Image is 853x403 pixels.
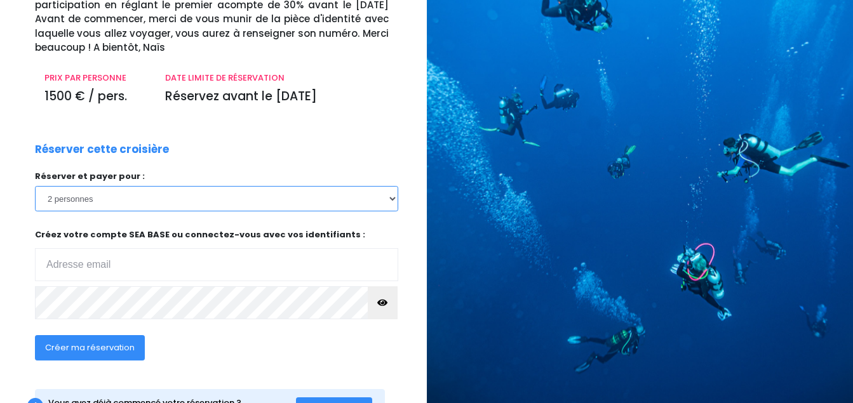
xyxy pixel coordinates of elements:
[35,142,169,158] p: Réserver cette croisière
[35,248,398,281] input: Adresse email
[35,228,398,281] p: Créez votre compte SEA BASE ou connectez-vous avec vos identifiants :
[35,170,398,183] p: Réserver et payer pour :
[165,72,388,84] p: DATE LIMITE DE RÉSERVATION
[165,88,388,106] p: Réservez avant le [DATE]
[45,341,135,353] span: Créer ma réservation
[44,88,146,106] p: 1500 € / pers.
[35,335,145,360] button: Créer ma réservation
[44,72,146,84] p: PRIX PAR PERSONNE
